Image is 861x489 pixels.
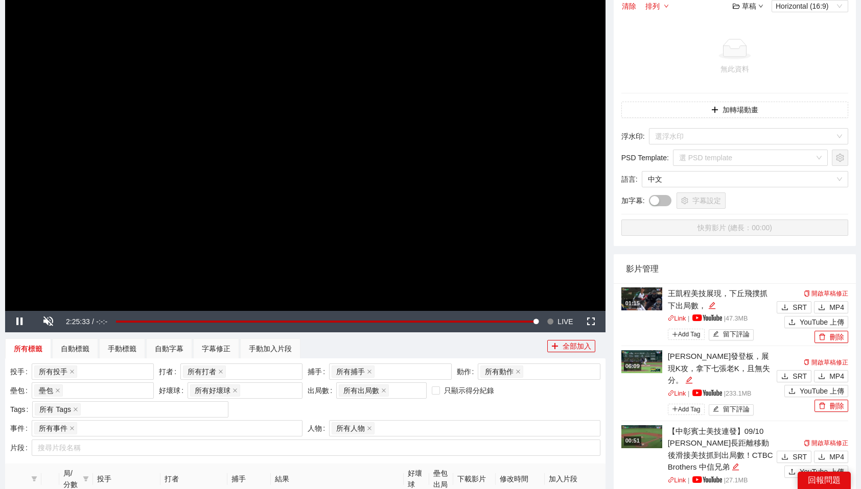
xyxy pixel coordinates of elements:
span: edit [708,302,716,309]
div: 編輯 [732,461,739,473]
a: 開啟草稿修正 [804,290,848,297]
span: close [69,426,75,431]
span: YouTube 上傳 [800,385,844,397]
span: 所有 Tags [39,404,71,415]
span: 壘包 [34,384,63,397]
span: PSD Template : [621,152,669,163]
button: downloadMP4 [814,301,848,313]
span: close [232,388,238,393]
span: delete [819,333,826,341]
span: plus [551,343,559,351]
div: 00:51 [624,436,641,445]
div: 手動標籤 [108,343,136,354]
span: 2:25:33 [66,317,90,326]
span: 壘包 [39,385,53,396]
span: upload [788,319,796,327]
button: delete刪除 [815,331,848,343]
span: down [758,4,763,9]
label: 動作 [457,363,478,380]
span: 所有好壞球 [195,385,230,396]
span: 所有好壞球 [190,384,240,397]
div: 自動字幕 [155,343,183,354]
p: | | 233.1 MB [668,389,774,399]
span: close [73,407,78,412]
div: 回報問題 [798,472,851,489]
span: filter [29,476,39,482]
span: 加字幕 : [621,195,645,206]
button: Fullscreen [577,311,606,332]
span: 只顯示得分紀錄 [440,385,498,396]
span: close [367,426,372,431]
button: 快剪影片 (總長：00:00) [621,219,848,236]
img: 9f580215-525b-4b98-8e0d-8630d78d49f8.jpg [621,287,662,310]
span: SRT [793,451,807,462]
button: uploadYouTube 上傳 [784,385,848,397]
div: 編輯 [685,374,693,386]
div: 影片管理 [626,254,844,283]
a: 開啟草稿修正 [804,439,848,447]
span: MP4 [829,451,844,462]
div: 【中彰賓士美技連發】09/10 [PERSON_NAME]長距離移動後滑接美技抓到出局數！CTBC Brothers 中信兄弟 [668,425,774,473]
button: plus全部加入 [547,340,595,352]
span: link [668,315,674,322]
span: close [367,369,372,374]
button: downloadSRT [777,451,811,463]
span: link [668,477,674,483]
img: yt_logo_rgb_light.a676ea31.png [692,476,722,483]
label: 人物 [308,420,329,436]
div: 所有標籤 [14,343,42,354]
button: downloadMP4 [814,370,848,382]
span: SRT [793,302,807,313]
label: 出局數 [308,382,336,399]
span: plus [672,331,678,337]
button: downloadSRT [777,370,811,382]
span: 所有人物 [336,423,365,434]
label: 投手 [10,363,32,380]
div: [PERSON_NAME]發登板，展現K攻，拿下七張老K，且無失分。 [668,350,774,386]
label: 好壞球 [159,382,188,399]
span: down [664,4,669,10]
span: link [668,390,674,397]
span: MP4 [829,371,844,382]
button: Pause [5,311,34,332]
span: copy [804,359,810,365]
div: 自動標籤 [61,343,89,354]
span: download [818,304,825,312]
span: download [781,373,788,381]
button: uploadYouTube 上傳 [784,316,848,328]
span: edit [685,376,693,384]
button: setting [832,150,848,166]
span: 中文 [648,172,842,187]
div: 06:09 [624,362,641,371]
img: yt_logo_rgb_light.a676ea31.png [692,314,722,321]
span: close [69,369,75,374]
span: close [55,388,60,393]
label: 事件 [10,420,32,436]
div: 王凱程美技展現，下丘飛撲抓下出局數， [668,287,774,311]
label: 打者 [159,363,180,380]
span: LIVE [557,311,573,332]
a: linkLink [668,315,686,322]
span: delete [819,402,826,410]
span: upload [788,387,796,396]
button: edit留下評論 [709,329,754,340]
p: | | 47.3 MB [668,314,774,324]
span: edit [732,463,739,471]
button: downloadSRT [777,301,811,313]
span: close [381,388,386,393]
a: linkLink [668,477,686,484]
span: -:-:- [96,317,107,326]
button: setting字幕設定 [677,192,726,209]
span: 所有出局數 [343,385,379,396]
span: Add Tag [668,329,705,340]
img: b964407a-7e00-4a20-a077-35f6f1a49ea6.jpg [621,425,662,448]
span: 所有動作 [485,366,514,377]
span: plus [672,406,678,412]
span: close [516,369,521,374]
button: plus加轉場動畫 [621,102,848,118]
span: filter [31,476,37,482]
span: SRT [793,371,807,382]
img: a84d2f2e-c6d4-475f-84e2-2afe7ca008bb.jpg [621,350,662,373]
span: 所有打者 [188,366,216,377]
label: 捕手 [308,363,329,380]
